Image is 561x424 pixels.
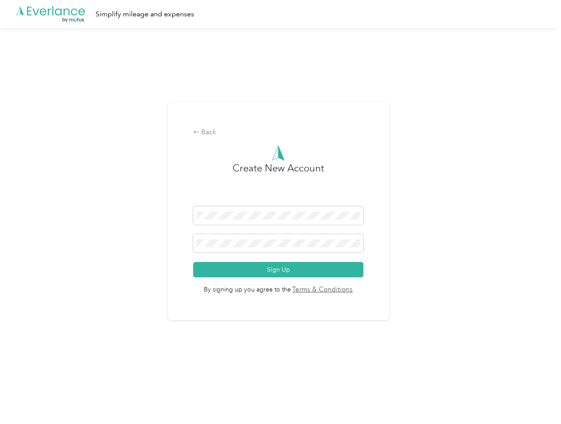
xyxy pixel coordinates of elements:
[233,161,324,206] h3: Create New Account
[95,9,194,20] div: Simplify mileage and expenses
[193,277,363,295] span: By signing up you agree to the
[193,262,363,277] button: Sign Up
[291,285,353,295] a: Terms & Conditions
[193,127,363,138] div: Back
